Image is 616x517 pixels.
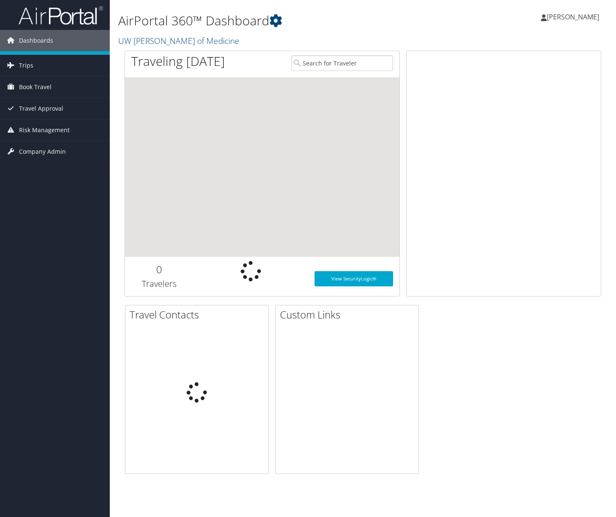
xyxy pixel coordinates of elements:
[131,52,225,70] h1: Traveling [DATE]
[131,278,187,290] h3: Travelers
[19,5,103,25] img: airportal-logo.png
[118,12,445,30] h1: AirPortal 360™ Dashboard
[19,76,52,98] span: Book Travel
[130,307,268,322] h2: Travel Contacts
[19,120,70,141] span: Risk Management
[19,141,66,162] span: Company Admin
[315,271,393,286] a: View SecurityLogic®
[118,35,242,46] a: UW [PERSON_NAME] of Medicine
[19,30,53,51] span: Dashboards
[19,98,63,119] span: Travel Approval
[291,55,393,71] input: Search for Traveler
[541,4,608,30] a: [PERSON_NAME]
[280,307,418,322] h2: Custom Links
[131,262,187,277] h2: 0
[547,12,599,22] span: [PERSON_NAME]
[19,55,33,76] span: Trips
